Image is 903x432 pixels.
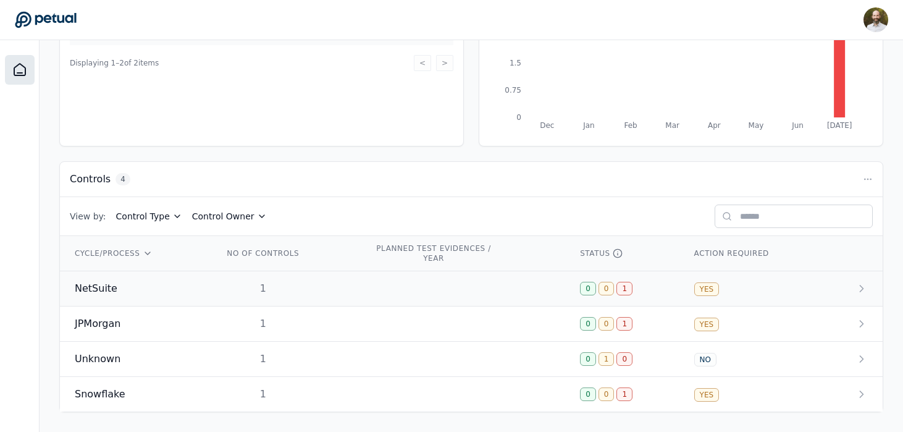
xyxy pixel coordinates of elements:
[580,317,596,331] div: 0
[616,388,632,401] div: 1
[694,282,720,296] div: YES
[5,55,35,85] a: Dashboard
[598,352,615,366] div: 1
[224,281,303,296] div: 1
[598,317,615,331] div: 0
[598,388,615,401] div: 0
[224,316,303,331] div: 1
[116,210,182,222] button: Control Type
[516,113,521,122] tspan: 0
[374,244,493,263] div: PLANNED TEST EVIDENCES / YEAR
[582,121,595,130] tspan: Jan
[791,121,804,130] tspan: Jun
[224,248,303,258] div: NO OF CONTROLS
[694,353,716,366] div: NO
[505,86,521,95] tspan: 0.75
[70,172,111,187] h3: Controls
[75,281,117,296] span: NetSuite
[540,121,554,130] tspan: Dec
[70,210,106,222] span: View by:
[75,248,194,258] div: CYCLE/PROCESS
[15,11,77,28] a: Go to Dashboard
[510,59,521,67] tspan: 1.5
[505,32,521,40] tspan: 2.25
[616,352,632,366] div: 0
[436,55,453,71] button: >
[598,282,615,295] div: 0
[192,210,267,222] button: Control Owner
[75,352,120,366] span: Unknown
[115,173,130,185] span: 4
[616,317,632,331] div: 1
[75,387,125,402] span: Snowflake
[624,121,637,130] tspan: Feb
[580,352,596,366] div: 0
[224,387,303,402] div: 1
[70,58,159,68] span: Displaying 1– 2 of 2 items
[694,388,720,402] div: YES
[580,388,596,401] div: 0
[665,121,679,130] tspan: Mar
[749,121,764,130] tspan: May
[414,55,431,71] button: <
[616,282,632,295] div: 1
[580,282,596,295] div: 0
[863,7,888,32] img: David Coulombe
[694,318,720,331] div: YES
[827,121,852,130] tspan: [DATE]
[708,121,721,130] tspan: Apr
[580,248,664,258] div: STATUS
[679,236,825,271] th: ACTION REQUIRED
[75,316,120,331] span: JPMorgan
[224,352,303,366] div: 1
